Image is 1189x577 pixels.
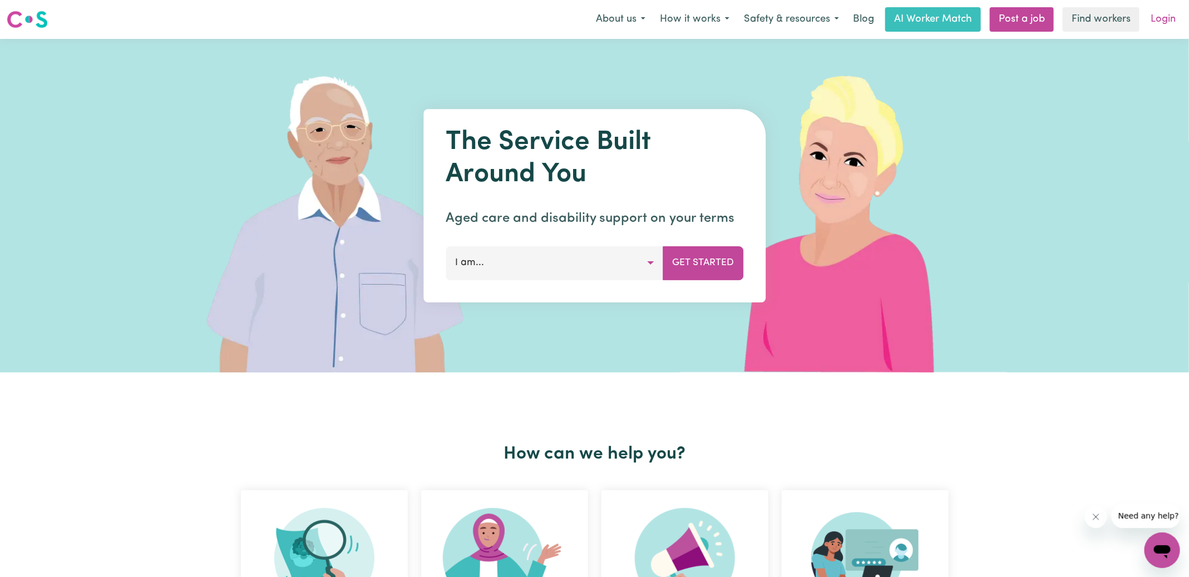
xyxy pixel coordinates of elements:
h2: How can we help you? [234,444,955,465]
iframe: Message from company [1112,504,1180,528]
button: About us [589,8,653,31]
button: Safety & resources [737,8,846,31]
a: Login [1144,7,1182,32]
p: Aged care and disability support on your terms [446,208,743,228]
img: Careseekers logo [7,9,48,29]
a: AI Worker Match [885,7,981,32]
a: Blog [846,7,881,32]
iframe: Button to launch messaging window [1144,533,1180,568]
button: Get Started [663,246,743,280]
a: Careseekers logo [7,7,48,32]
h1: The Service Built Around You [446,127,743,191]
a: Post a job [990,7,1054,32]
iframe: Close message [1085,506,1107,528]
a: Find workers [1063,7,1139,32]
button: How it works [653,8,737,31]
button: I am... [446,246,663,280]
